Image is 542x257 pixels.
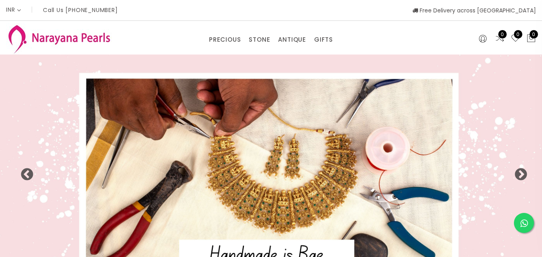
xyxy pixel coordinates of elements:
a: PRECIOUS [209,34,241,46]
span: 0 [530,30,538,38]
a: STONE [249,34,270,46]
button: 0 [526,34,536,44]
button: Next [514,168,522,176]
button: Previous [20,168,28,176]
span: Free Delivery across [GEOGRAPHIC_DATA] [412,6,536,14]
span: 0 [498,30,507,38]
a: 0 [511,34,520,44]
span: 0 [514,30,522,38]
a: 0 [495,34,505,44]
a: ANTIQUE [278,34,306,46]
p: Call Us [PHONE_NUMBER] [43,7,118,13]
a: GIFTS [314,34,333,46]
